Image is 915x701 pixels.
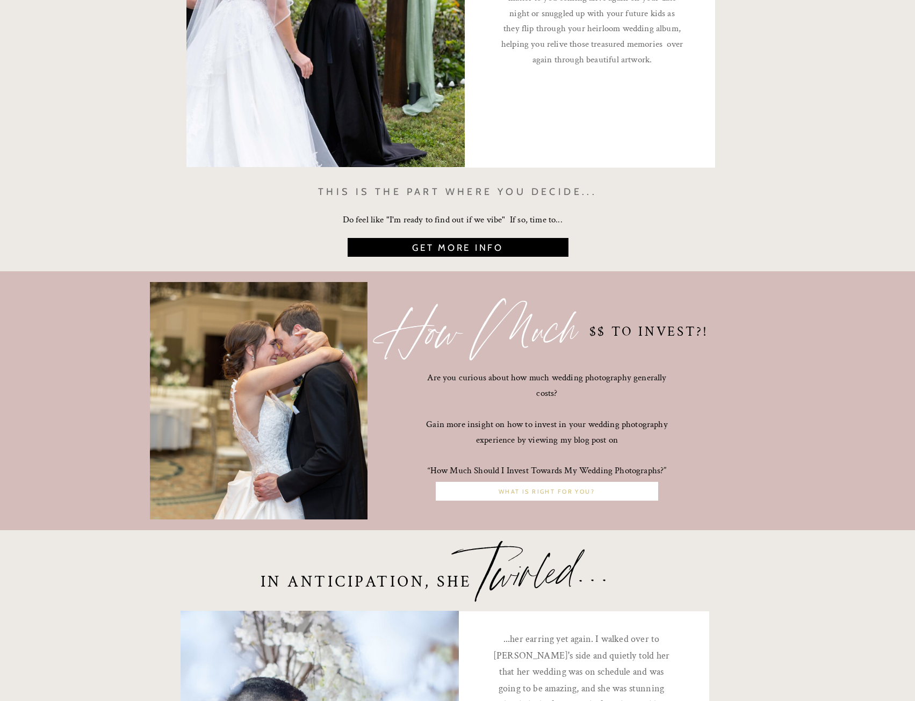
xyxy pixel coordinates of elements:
[343,241,573,257] a: Get More Info
[424,370,671,427] a: Are you curious about how much wedding photography generally costs?Gain more insight on how to in...
[424,370,671,427] p: Are you curious about how much wedding photography generally costs? Gain more insight on how to i...
[311,183,605,208] h3: This is the part where you decide...
[471,533,775,611] a: Twirled...
[381,292,685,370] a: How Much
[343,212,573,232] p: Do feel like "I'm ready to find out if we vibe" If so, time to...
[261,573,483,611] h2: In Anticipation, she
[438,487,655,497] a: What is right for you?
